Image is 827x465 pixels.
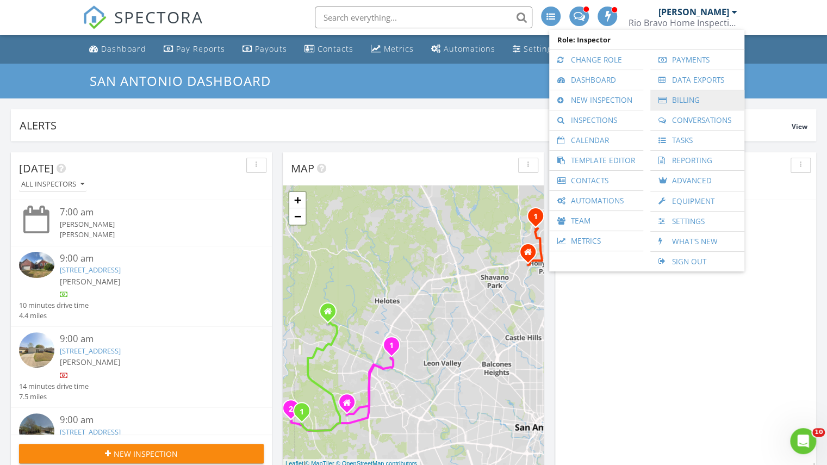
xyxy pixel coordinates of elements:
div: Alerts [20,118,792,133]
div: Metrics [384,44,414,54]
div: 9:00 am [60,332,244,346]
div: Automations [444,44,495,54]
a: Automations [555,191,638,210]
div: 6110 Cliffbrier Dr, San Antonio, TX 78250 [391,345,398,351]
a: Equipment [656,191,739,211]
img: 9368341%2Freports%2F5a68de73-7c4f-4038-9e69-a528ac6c57dc%2Fcover_photos%2FeukzvFT4IesOE16PwU3k%2F... [19,252,54,278]
a: Inspections [555,110,638,130]
div: Settings [524,44,556,54]
a: Settings [656,212,739,231]
input: Search everything... [315,7,532,28]
button: New Inspection [19,444,264,463]
a: 9:00 am [STREET_ADDRESS] [PERSON_NAME] 14 minutes drive time 7.5 miles [19,332,264,402]
a: Dashboard [555,70,638,90]
span: [DATE] [19,161,54,176]
a: Billing [656,90,739,110]
a: Data Exports [656,70,739,90]
a: Team [555,211,638,231]
span: 10 [812,428,825,437]
a: Settings [508,39,561,59]
a: [STREET_ADDRESS] [60,427,121,437]
div: 9:00 am [60,252,244,265]
div: [PERSON_NAME] [60,219,244,230]
div: [PERSON_NAME] [60,230,244,240]
div: 7:00 am [60,206,244,219]
a: Payouts [238,39,291,59]
span: View [792,122,807,131]
a: [STREET_ADDRESS] [60,265,121,275]
div: All Inspectors [21,181,84,188]
a: [STREET_ADDRESS] [60,346,121,356]
div: Payouts [255,44,287,54]
span: Map [291,161,314,176]
a: Metrics [555,231,638,251]
div: 14 minutes drive time [19,381,89,392]
span: Role: Inspector [555,30,739,49]
a: New Inspection [555,90,638,110]
a: Calendar [555,131,638,150]
a: SPECTORA [83,15,203,38]
a: Zoom out [289,208,306,225]
a: San Antonio Dashboard [90,72,280,90]
i: 1 [533,213,538,221]
a: 9:00 am [STREET_ADDRESS] [PERSON_NAME] 10 minutes drive time 4.4 miles [19,252,264,321]
i: 1 [389,342,394,350]
a: Payments [656,50,739,70]
span: New Inspection [114,448,178,460]
div: 270 Elisabeth Run, San Antonio, TX 78253 [291,408,297,414]
a: Dashboard [85,39,151,59]
a: Change Role [555,50,638,70]
a: Contacts [555,171,638,190]
div: 10 minutes drive time [19,300,89,311]
a: Sign Out [656,252,739,271]
div: 1137 Mesa Blanca, San Antonio US 78248 [528,252,534,258]
div: 13558 Ailey Knoll, San Antonio TX 78254 [328,311,334,318]
div: Dashboard [101,44,146,54]
a: What's New [656,232,739,251]
a: Metrics [366,39,418,59]
div: 9:00 am [60,413,244,427]
button: All Inspectors [19,177,86,192]
img: streetview [19,332,54,368]
span: SPECTORA [114,5,203,28]
img: The Best Home Inspection Software - Spectora [83,5,107,29]
div: 5032 Bright Bluff, San Antonio TX 78253 [347,402,353,408]
div: 4.4 miles [19,311,89,321]
div: Rio Bravo Home Inspections [629,17,737,28]
i: 1 [300,408,304,416]
div: Contacts [318,44,353,54]
span: [PERSON_NAME] [60,276,121,287]
a: Zoom in [289,192,306,208]
a: Automations (Advanced) [427,39,500,59]
a: Template Editor [555,151,638,170]
a: Contacts [300,39,358,59]
i: 2 [289,405,293,413]
div: 338 Perch Mdw, San Antonio, TX 78253 [302,411,308,417]
div: Pay Reports [176,44,225,54]
div: [PERSON_NAME] [658,7,729,17]
iframe: Intercom live chat [790,428,816,454]
a: Tasks [656,131,739,150]
img: streetview [19,413,54,449]
a: Advanced [656,171,739,191]
a: Conversations [656,110,739,130]
div: 7.5 miles [19,392,89,402]
a: Reporting [656,151,739,170]
div: 942 Lightstone Dr, San Antonio, TX 78258 [536,216,542,222]
a: Pay Reports [159,39,229,59]
span: [PERSON_NAME] [60,357,121,367]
